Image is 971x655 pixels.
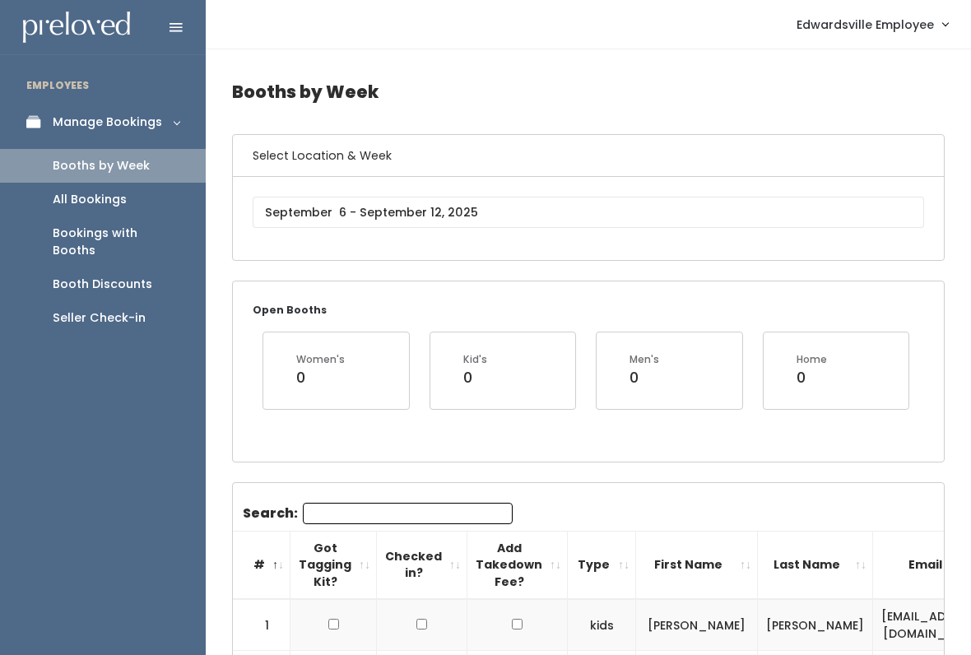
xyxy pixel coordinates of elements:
[233,599,290,651] td: 1
[290,531,377,599] th: Got Tagging Kit?: activate to sort column ascending
[797,352,827,367] div: Home
[53,191,127,208] div: All Bookings
[463,352,487,367] div: Kid's
[780,7,964,42] a: Edwardsville Employee
[296,352,345,367] div: Women's
[568,531,636,599] th: Type: activate to sort column ascending
[797,16,934,34] span: Edwardsville Employee
[253,303,327,317] small: Open Booths
[636,531,758,599] th: First Name: activate to sort column ascending
[467,531,568,599] th: Add Takedown Fee?: activate to sort column ascending
[233,531,290,599] th: #: activate to sort column descending
[758,531,873,599] th: Last Name: activate to sort column ascending
[233,135,944,177] h6: Select Location & Week
[232,69,945,114] h4: Booths by Week
[243,503,513,524] label: Search:
[463,367,487,388] div: 0
[636,599,758,651] td: [PERSON_NAME]
[303,503,513,524] input: Search:
[758,599,873,651] td: [PERSON_NAME]
[23,12,130,44] img: preloved logo
[630,352,659,367] div: Men's
[53,276,152,293] div: Booth Discounts
[53,309,146,327] div: Seller Check-in
[797,367,827,388] div: 0
[568,599,636,651] td: kids
[53,157,150,174] div: Booths by Week
[377,531,467,599] th: Checked in?: activate to sort column ascending
[630,367,659,388] div: 0
[296,367,345,388] div: 0
[53,225,179,259] div: Bookings with Booths
[253,197,924,228] input: September 6 - September 12, 2025
[53,114,162,131] div: Manage Bookings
